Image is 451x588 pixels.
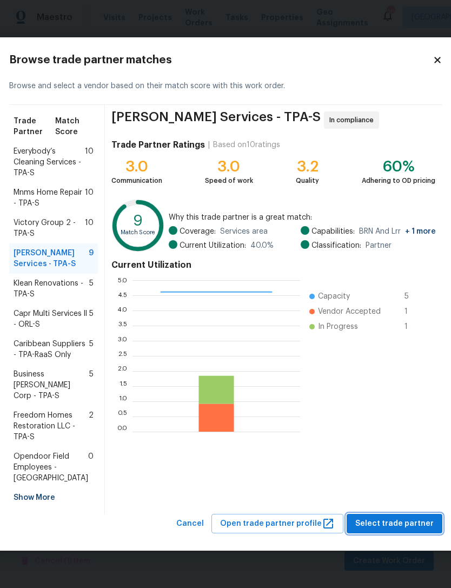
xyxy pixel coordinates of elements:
text: 1.5 [119,383,127,389]
text: Match Score [120,230,155,236]
text: 1.0 [118,398,127,405]
span: Current Utilization: [180,240,246,251]
span: Freedom Homes Restoration LLC - TPA-S [14,410,89,442]
h2: Browse trade partner matches [9,55,433,65]
text: 4.5 [117,292,127,299]
span: Mnms Home Repair - TPA-S [14,187,85,209]
span: 5 [89,278,94,300]
div: Show More [9,488,98,507]
span: [PERSON_NAME] Services - TPA-S [14,248,89,269]
text: 9 [133,214,142,228]
text: 5.0 [117,277,127,283]
span: 5 [404,291,422,302]
text: 3.0 [117,338,127,344]
div: | [205,140,213,150]
span: Opendoor Field Employees - [GEOGRAPHIC_DATA] [14,451,88,484]
span: 5 [89,369,94,401]
span: 1 [404,321,422,332]
span: 10 [85,217,94,239]
span: Everybody’s Cleaning Services - TPA-S [14,146,85,179]
span: BRN And Lrr [359,226,436,237]
span: 40.0 % [250,240,274,251]
span: Klean Renovations - TPA-S [14,278,89,300]
span: Vendor Accepted [318,306,381,317]
span: 1 [404,306,422,317]
h4: Current Utilization [111,260,436,270]
span: Open trade partner profile [220,517,335,531]
text: 4.0 [117,307,127,314]
span: Match Score [55,116,93,137]
span: 2 [89,410,94,442]
span: Why this trade partner is a great match: [169,212,435,223]
text: 0.0 [117,428,127,435]
span: + 1 more [405,228,436,235]
span: Partner [366,240,392,251]
span: Coverage: [180,226,216,237]
button: Cancel [172,514,208,534]
div: 3.0 [111,161,162,172]
span: Services area [220,226,268,237]
span: In compliance [329,115,378,125]
div: Speed of work [205,175,253,186]
span: Victory Group 2 - TPA-S [14,217,85,239]
span: Classification: [311,240,361,251]
span: Business [PERSON_NAME] Corp - TPA-S [14,369,89,401]
span: Cancel [176,517,204,531]
div: 3.2 [296,161,319,172]
div: Adhering to OD pricing [362,175,435,186]
span: 10 [85,146,94,179]
text: 3.5 [118,322,127,329]
text: 2.0 [117,368,127,374]
span: Capabilities: [311,226,355,237]
span: 0 [88,451,94,484]
span: Trade Partner [14,116,56,137]
text: 0.5 [117,413,127,420]
span: 9 [89,248,94,269]
text: 2.5 [118,353,127,359]
span: Caribbean Suppliers - TPA-RaaS Only [14,339,89,360]
span: In Progress [318,321,358,332]
span: 5 [89,308,94,330]
div: 3.0 [205,161,253,172]
div: Quality [296,175,319,186]
button: Open trade partner profile [211,514,343,534]
button: Select trade partner [347,514,442,534]
span: 10 [85,187,94,209]
span: Select trade partner [355,517,434,531]
span: Capr Multi Services ll - ORL-S [14,308,89,330]
h4: Trade Partner Ratings [111,140,205,150]
span: 5 [89,339,94,360]
span: [PERSON_NAME] Services - TPA-S [111,111,321,129]
span: Capacity [318,291,350,302]
div: 60% [362,161,435,172]
div: Communication [111,175,162,186]
div: Browse and select a vendor based on their match score with this work order. [9,68,442,105]
div: Based on 10 ratings [213,140,280,150]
